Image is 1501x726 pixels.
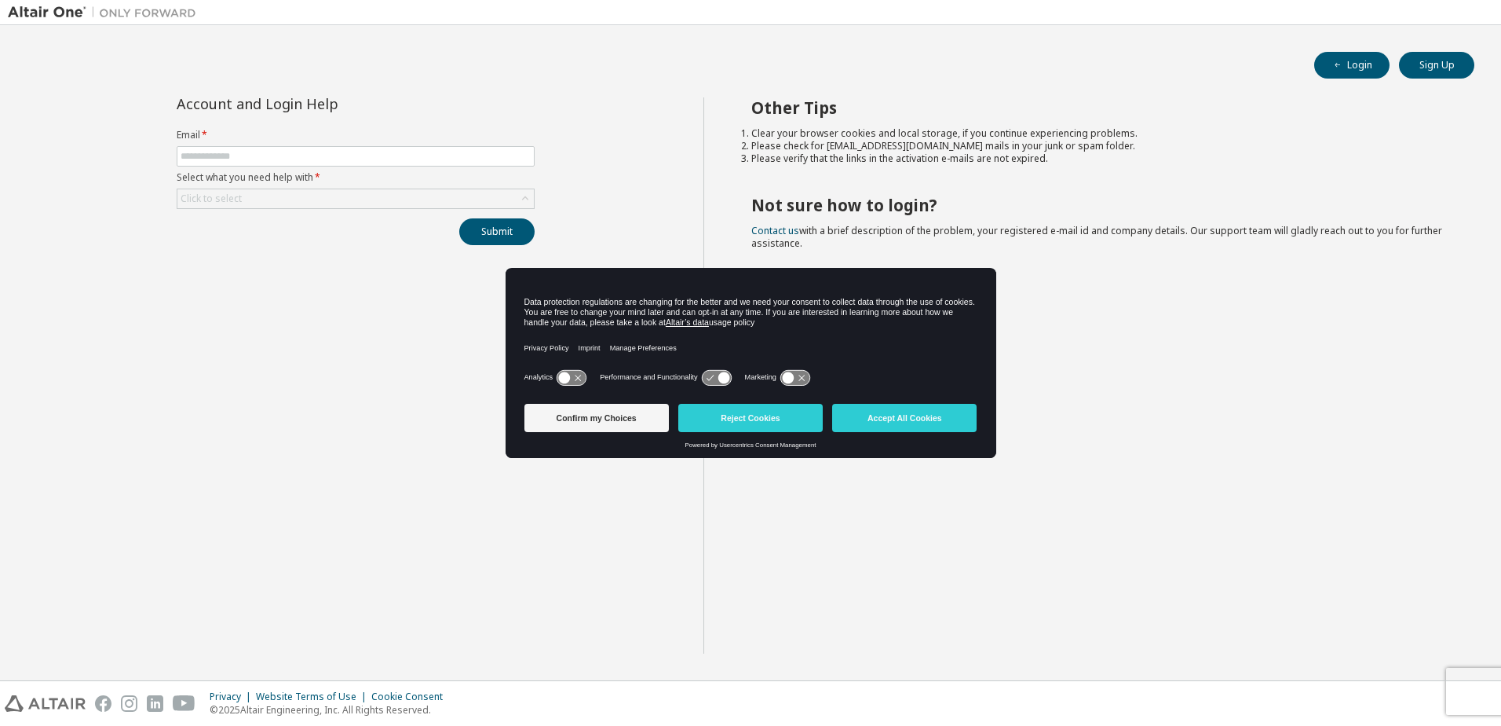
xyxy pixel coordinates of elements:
[177,171,535,184] label: Select what you need help with
[210,703,452,717] p: © 2025 Altair Engineering, Inc. All Rights Reserved.
[459,218,535,245] button: Submit
[95,695,111,712] img: facebook.svg
[751,140,1447,152] li: Please check for [EMAIL_ADDRESS][DOMAIN_NAME] mails in your junk or spam folder.
[5,695,86,712] img: altair_logo.svg
[751,195,1447,215] h2: Not sure how to login?
[173,695,195,712] img: youtube.svg
[210,691,256,703] div: Privacy
[751,127,1447,140] li: Clear your browser cookies and local storage, if you continue experiencing problems.
[371,691,452,703] div: Cookie Consent
[181,192,242,205] div: Click to select
[256,691,371,703] div: Website Terms of Use
[147,695,163,712] img: linkedin.svg
[751,224,799,237] a: Contact us
[177,97,463,110] div: Account and Login Help
[8,5,204,20] img: Altair One
[1314,52,1390,79] button: Login
[177,129,535,141] label: Email
[1399,52,1474,79] button: Sign Up
[751,97,1447,118] h2: Other Tips
[751,152,1447,165] li: Please verify that the links in the activation e-mails are not expired.
[751,224,1442,250] span: with a brief description of the problem, your registered e-mail id and company details. Our suppo...
[177,189,534,208] div: Click to select
[121,695,137,712] img: instagram.svg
